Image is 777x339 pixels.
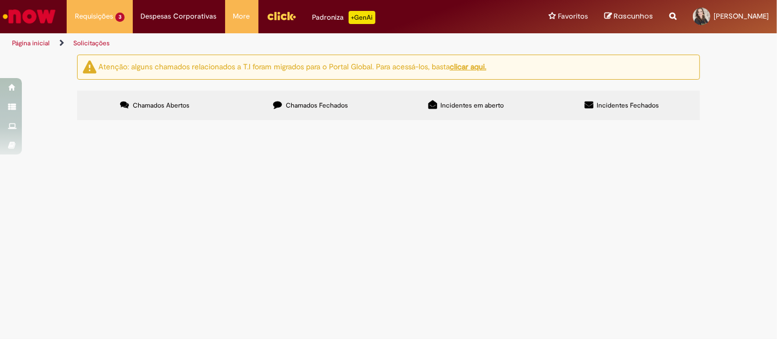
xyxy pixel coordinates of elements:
span: More [233,11,250,22]
ng-bind-html: Atenção: alguns chamados relacionados a T.I foram migrados para o Portal Global. Para acessá-los,... [98,62,486,72]
ul: Trilhas de página [8,33,510,53]
span: Incidentes Fechados [597,101,660,110]
a: Página inicial [12,39,50,47]
span: [PERSON_NAME] [714,11,769,21]
span: Incidentes em aberto [441,101,504,110]
span: Requisições [75,11,113,22]
span: 3 [115,13,125,22]
span: Rascunhos [614,11,653,21]
span: Despesas Corporativas [141,11,217,22]
img: click_logo_yellow_360x200.png [267,8,296,24]
span: Favoritos [558,11,588,22]
a: clicar aqui. [450,62,486,72]
span: Chamados Abertos [133,101,190,110]
img: ServiceNow [1,5,57,27]
a: Rascunhos [604,11,653,22]
div: Padroniza [313,11,375,24]
a: Solicitações [73,39,110,47]
span: Chamados Fechados [286,101,348,110]
p: +GenAi [349,11,375,24]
